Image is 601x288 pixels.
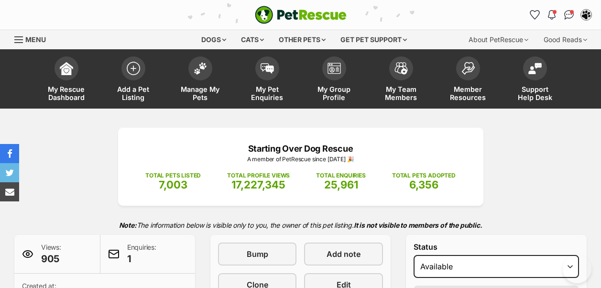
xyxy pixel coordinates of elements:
span: My Team Members [380,85,423,101]
span: My Pet Enquiries [246,85,289,101]
span: 1 [127,252,156,266]
ul: Account quick links [527,7,594,22]
span: 6,356 [409,178,438,191]
a: My Pet Enquiries [234,52,301,109]
p: Starting Over Dog Rescue [132,142,469,155]
a: Favourites [527,7,542,22]
img: team-members-icon-5396bd8760b3fe7c0b43da4ab00e1e3bb1a5d9ba89233759b79545d2d3fc5d0d.svg [394,62,408,75]
span: My Group Profile [313,85,356,101]
a: Bump [218,243,297,266]
p: TOTAL PROFILE VIEWS [227,171,290,180]
span: Support Help Desk [514,85,557,101]
strong: Note: [119,221,137,229]
span: Add note [327,248,361,260]
img: pet-enquiries-icon-7e3ad2cf08bfb03b45e93fb7055b45f3efa6380592205ae92323e6603595dc1f.svg [261,63,274,74]
div: Good Reads [537,30,594,49]
button: Notifications [544,7,559,22]
a: Add note [304,243,383,266]
span: Menu [25,35,46,44]
div: Dogs [195,30,233,49]
span: Bump [247,248,268,260]
img: dashboard-icon-eb2f2d2d3e046f16d808141f083e7271f6b2e854fb5c12c21221c1fb7104beca.svg [60,62,73,75]
p: Enquiries: [127,243,156,266]
a: My Team Members [368,52,435,109]
a: Menu [14,30,53,47]
span: Member Resources [447,85,490,101]
p: TOTAL ENQUIRIES [316,171,365,180]
img: manage-my-pets-icon-02211641906a0b7f246fdf0571729dbe1e7629f14944591b6c1af311fb30b64b.svg [194,62,207,75]
img: group-profile-icon-3fa3cf56718a62981997c0bc7e787c4b2cf8bcc04b72c1350f741eb67cf2f40e.svg [328,63,341,74]
span: 17,227,345 [231,178,285,191]
img: chat-41dd97257d64d25036548639549fe6c8038ab92f7586957e7f3b1b290dea8141.svg [564,10,574,20]
div: Other pets [272,30,332,49]
p: TOTAL PETS ADOPTED [392,171,456,180]
button: My account [579,7,594,22]
p: The information below is visible only to you, the owner of this pet listing. [14,215,587,235]
a: Add a Pet Listing [100,52,167,109]
label: Status [414,243,579,251]
a: My Group Profile [301,52,368,109]
p: Views: [41,243,61,266]
span: 25,961 [324,178,358,191]
img: notifications-46538b983faf8c2785f20acdc204bb7945ddae34d4c08c2a6579f10ce5e182be.svg [548,10,556,20]
span: 905 [41,252,61,266]
img: member-resources-icon-8e73f808a243e03378d46382f2149f9095a855e16c252ad45f914b54edf8863c.svg [461,62,475,75]
a: Manage My Pets [167,52,234,109]
div: Get pet support [334,30,414,49]
a: PetRescue [255,6,347,24]
span: 7,003 [159,178,187,191]
strong: It is not visible to members of the public. [354,221,482,229]
span: Add a Pet Listing [112,85,155,101]
span: My Rescue Dashboard [45,85,88,101]
img: help-desk-icon-fdf02630f3aa405de69fd3d07c3f3aa587a6932b1a1747fa1d2bba05be0121f9.svg [528,63,542,74]
span: Manage My Pets [179,85,222,101]
p: TOTAL PETS LISTED [145,171,201,180]
p: A member of PetRescue since [DATE] 🎉 [132,155,469,164]
a: Support Help Desk [502,52,568,109]
a: Conversations [561,7,577,22]
iframe: Help Scout Beacon - Open [563,255,591,283]
div: Cats [234,30,271,49]
img: logo-e224e6f780fb5917bec1dbf3a21bbac754714ae5b6737aabdf751b685950b380.svg [255,6,347,24]
a: My Rescue Dashboard [33,52,100,109]
img: add-pet-listing-icon-0afa8454b4691262ce3f59096e99ab1cd57d4a30225e0717b998d2c9b9846f56.svg [127,62,140,75]
img: Lynda Smith profile pic [581,10,591,20]
a: Member Resources [435,52,502,109]
div: About PetRescue [462,30,535,49]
